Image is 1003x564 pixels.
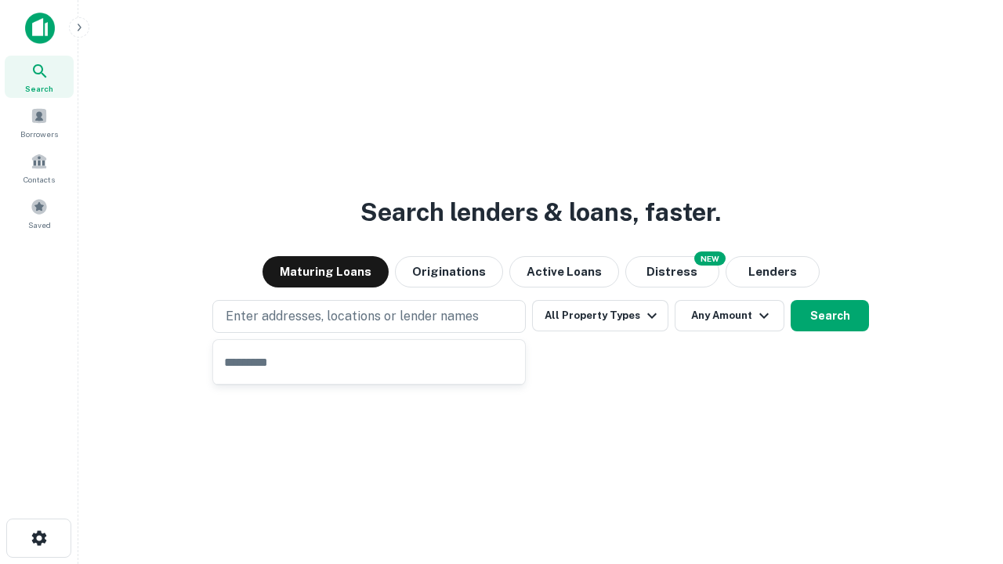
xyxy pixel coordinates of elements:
a: Contacts [5,146,74,189]
a: Saved [5,192,74,234]
button: Any Amount [675,300,784,331]
iframe: Chat Widget [925,439,1003,514]
span: Borrowers [20,128,58,140]
p: Enter addresses, locations or lender names [226,307,479,326]
span: Search [25,82,53,95]
button: Search distressed loans with lien and other non-mortgage details. [625,256,719,287]
button: All Property Types [532,300,668,331]
span: Contacts [24,173,55,186]
span: Saved [28,219,51,231]
button: Lenders [726,256,820,287]
button: Search [791,300,869,331]
div: NEW [694,251,726,266]
a: Search [5,56,74,98]
button: Originations [395,256,503,287]
img: capitalize-icon.png [25,13,55,44]
a: Borrowers [5,101,74,143]
button: Active Loans [509,256,619,287]
h3: Search lenders & loans, faster. [360,193,721,231]
button: Maturing Loans [263,256,389,287]
button: Enter addresses, locations or lender names [212,300,526,333]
